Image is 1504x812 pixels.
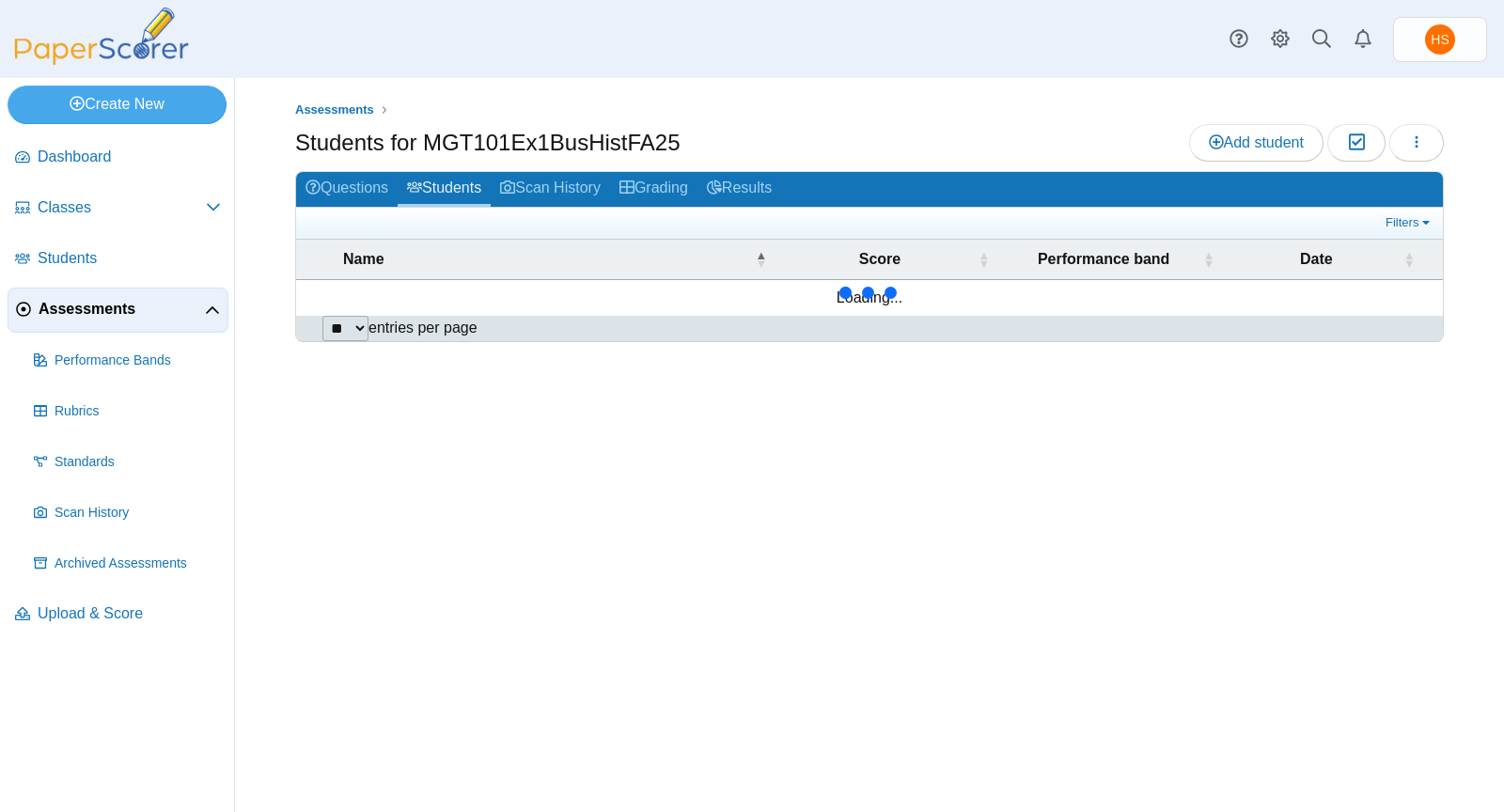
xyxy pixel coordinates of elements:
[55,402,221,421] span: Rubrics
[8,592,228,637] a: Upload & Score
[26,440,228,485] a: Standards
[38,603,221,624] span: Upload & Score
[55,504,221,523] span: Scan History
[1431,33,1449,46] span: Howard Stanger
[8,86,227,123] a: Create New
[296,280,1443,316] td: Loading...
[697,172,781,207] a: Results
[368,320,478,336] label: entries per page
[290,99,379,122] a: Assessments
[296,172,398,207] a: Questions
[8,288,228,333] a: Assessments
[1393,17,1487,62] a: Howard Stanger
[610,172,697,207] a: Grading
[38,248,221,269] span: Students
[26,541,228,586] a: Archived Assessments
[786,249,975,270] span: Score
[8,186,228,231] a: Classes
[38,147,221,167] span: Dashboard
[1425,24,1455,55] span: Howard Stanger
[1189,124,1324,162] a: Add student
[8,8,196,65] img: PaperScorer
[38,197,206,218] span: Classes
[1342,19,1384,60] a: Alerts
[1203,250,1214,269] span: Performance band : Activate to sort
[295,127,681,159] h1: Students for MGT101Ex1BusHistFA25
[295,102,374,117] span: Assessments
[343,249,752,270] span: Name
[1209,134,1304,150] span: Add student
[1008,249,1198,270] span: Performance band
[26,389,228,434] a: Rubrics
[39,299,205,320] span: Assessments
[26,338,228,383] a: Performance Bands
[1403,250,1415,269] span: Date : Activate to sort
[8,135,228,180] a: Dashboard
[8,52,196,68] a: PaperScorer
[491,172,610,207] a: Scan History
[55,351,221,370] span: Performance Bands
[1233,249,1400,270] span: Date
[978,250,989,269] span: Score : Activate to sort
[55,453,221,472] span: Standards
[1381,213,1438,232] a: Filters
[756,250,767,269] span: Name : Activate to invert sorting
[398,172,491,207] a: Students
[8,237,228,282] a: Students
[55,554,221,573] span: Archived Assessments
[26,491,228,536] a: Scan History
